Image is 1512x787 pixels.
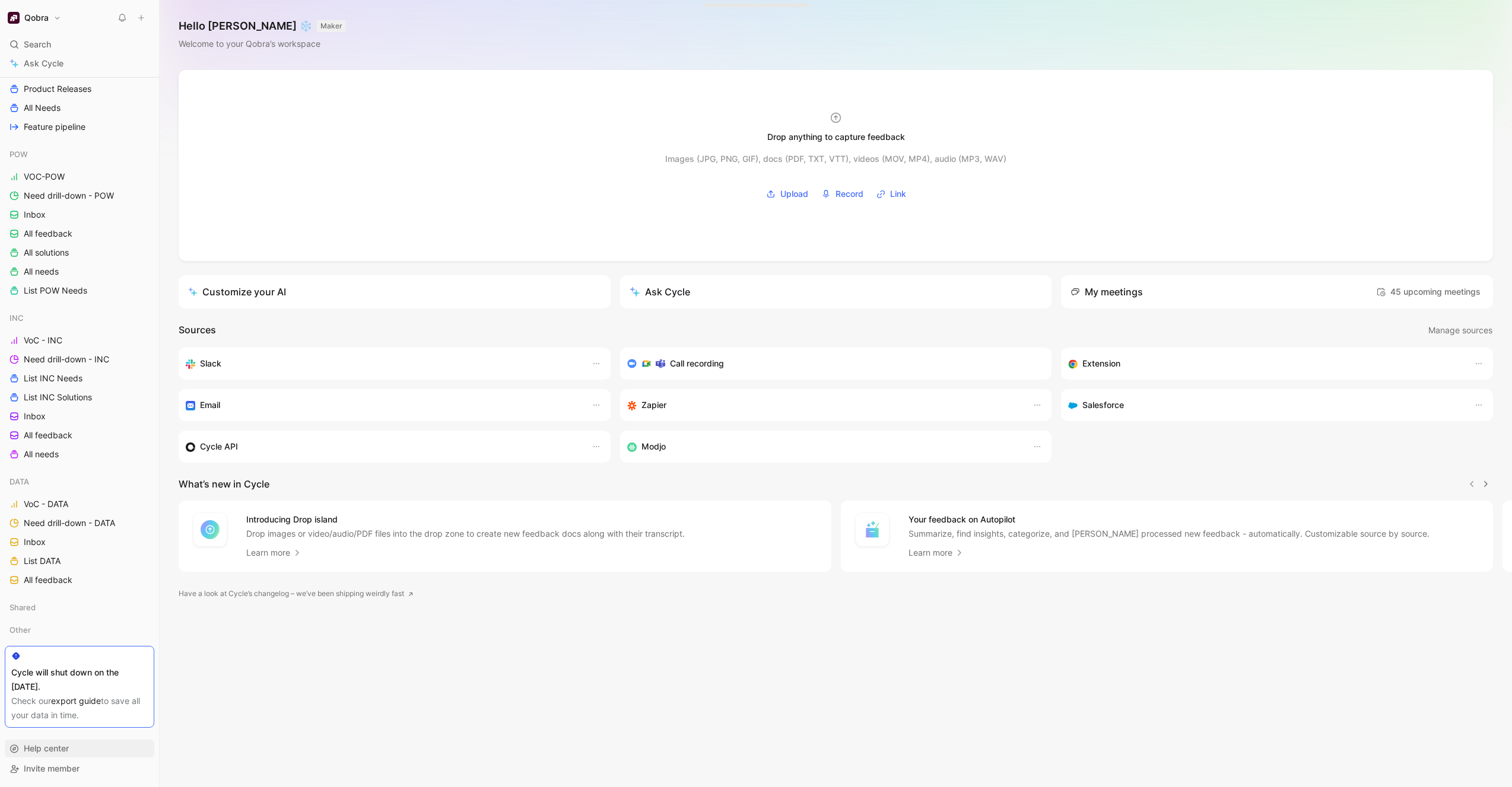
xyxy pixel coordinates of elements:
[5,598,154,620] div: Shared
[767,130,905,144] div: Drop anything to capture feedback
[24,121,85,133] span: Feature pipeline
[1428,323,1493,338] button: Manage sources
[5,621,154,642] div: Other
[909,528,1430,540] p: Summarize, find insights, categorize, and [PERSON_NAME] processed new feedback - automatically. C...
[5,80,154,98] a: Product Releases
[11,665,148,694] div: Cycle will shut down on the [DATE].
[188,285,286,299] div: Customize your AI
[5,426,154,444] a: All feedback
[780,187,808,201] span: Upload
[5,309,154,327] div: INC
[246,546,302,560] a: Learn more
[9,148,28,160] span: POW
[1082,356,1120,371] h3: Extension
[200,356,221,371] h3: Slack
[24,517,115,529] span: Need drill-down - DATA
[9,476,29,488] span: DATA
[627,356,1035,371] div: Record & transcribe meetings from Zoom, Meet & Teams.
[24,171,65,183] span: VOC-POW
[179,275,611,308] a: Customize your AI
[200,439,238,454] h3: Cycle API
[24,391,92,403] span: List INC Solutions
[179,588,414,600] a: Have a look at Cycle’s changelog – we’ve been shipping weirdly fast
[5,118,154,136] a: Feature pipeline
[24,536,46,548] span: Inbox
[5,206,154,224] a: Inbox
[5,187,154,205] a: Need drill-down - POW
[5,495,154,513] a: VoC - DATA
[11,694,148,722] div: Check our to save all your data in time.
[630,285,690,299] div: Ask Cycle
[24,743,69,753] span: Help center
[5,473,154,490] div: DATA
[1428,323,1492,337] span: Manage sources
[8,12,20,24] img: Qobra
[24,574,72,586] span: All feedback
[5,473,154,589] div: DATAVoC - DATANeed drill-down - DATAInboxList DATAAll feedback
[24,190,114,202] span: Need drill-down - POW
[620,275,1052,308] button: Ask Cycle
[24,37,51,52] span: Search
[641,398,666,412] h3: Zapier
[24,56,63,71] span: Ask Cycle
[246,528,685,540] p: Drop images or video/audio/PDF files into the drop zone to create new feedback docs along with th...
[186,398,580,412] div: Forward emails to your feedback inbox
[179,323,216,338] h2: Sources
[627,398,1021,412] div: Capture feedback from thousands of sources with Zapier (survey results, recordings, sheets, etc).
[24,410,46,422] span: Inbox
[24,334,62,346] span: VoC - INC
[5,407,154,425] a: Inbox
[24,429,72,441] span: All feedback
[24,83,91,95] span: Product Releases
[1376,285,1481,299] span: 45 upcoming meetings
[24,448,59,460] span: All needs
[5,351,154,368] a: Need drill-down - INC
[24,228,72,240] span: All feedback
[5,9,64,26] button: QobraQobra
[24,555,61,567] span: List DATA
[186,439,580,454] div: Sync customers & send feedback from custom sources. Get inspired by our favorite use case
[5,145,154,163] div: POW
[5,168,154,186] a: VOC-POW
[317,20,346,32] button: MAKER
[9,312,24,324] span: INC
[24,247,69,259] span: All solutions
[24,266,59,278] span: All needs
[665,152,1006,166] div: Images (JPG, PNG, GIF), docs (PDF, TXT, VTT), videos (MOV, MP4), audio (MP3, WAV)
[24,209,46,221] span: Inbox
[5,621,154,639] div: Other
[872,185,910,203] button: Link
[179,477,269,491] h2: What’s new in Cycle
[5,533,154,551] a: Inbox
[5,244,154,262] a: All solutions
[5,309,154,463] div: INCVoC - INCNeed drill-down - INCList INC NeedsList INC SolutionsInboxAll feedbackAll needs
[24,498,68,510] span: VoC - DATA
[5,263,154,281] a: All needs
[762,185,812,203] button: Upload
[186,356,580,371] div: Sync your customers, send feedback and get updates in Slack
[200,398,220,412] h3: Email
[890,187,906,201] span: Link
[5,445,154,463] a: All needs
[51,696,101,706] a: export guide
[670,356,724,371] h3: Call recording
[24,285,87,297] span: List POW Needs
[1082,398,1124,412] h3: Salesforce
[909,546,964,560] a: Learn more
[24,102,61,114] span: All Needs
[9,624,31,636] span: Other
[24,353,109,365] span: Need drill-down - INC
[5,225,154,243] a: All feedback
[909,512,1430,527] h4: Your feedback on Autopilot
[5,598,154,616] div: Shared
[5,514,154,532] a: Need drill-down - DATA
[24,763,80,773] span: Invite member
[5,388,154,406] a: List INC Solutions
[1373,282,1484,301] button: 45 upcoming meetings
[5,332,154,349] a: VoC - INC
[24,12,49,23] h1: Qobra
[1071,285,1143,299] div: My meetings
[817,185,868,203] button: Record
[1068,356,1462,371] div: Capture feedback from anywhere on the web
[5,571,154,589] a: All feedback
